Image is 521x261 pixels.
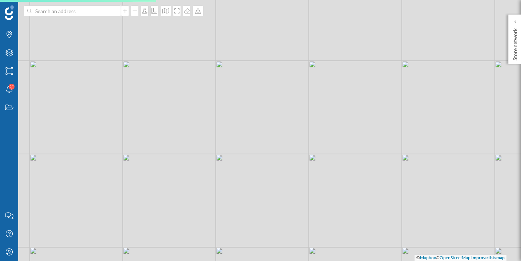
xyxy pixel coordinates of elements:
div: © © [415,255,506,261]
img: Geoblink Logo [5,5,14,20]
a: OpenStreetMap [440,255,470,260]
a: Mapbox [420,255,436,260]
p: Store network [512,25,519,60]
a: Improve this map [471,255,505,260]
